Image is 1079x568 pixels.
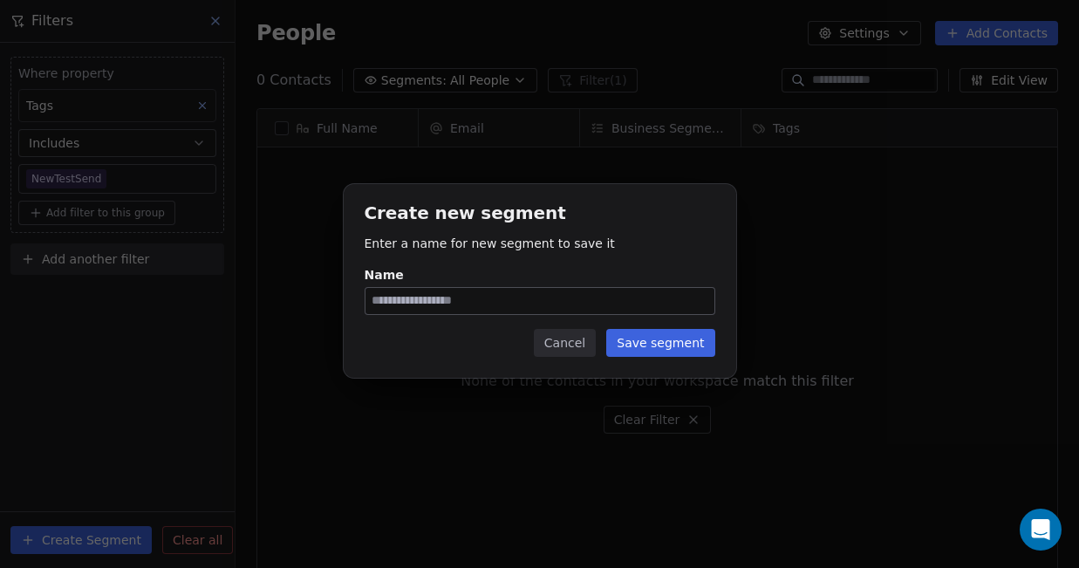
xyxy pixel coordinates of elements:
[534,329,596,357] button: Cancel
[606,329,714,357] button: Save segment
[365,266,715,284] div: Name
[365,288,714,314] input: Name
[365,205,715,223] h1: Create new segment
[365,235,715,252] p: Enter a name for new segment to save it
